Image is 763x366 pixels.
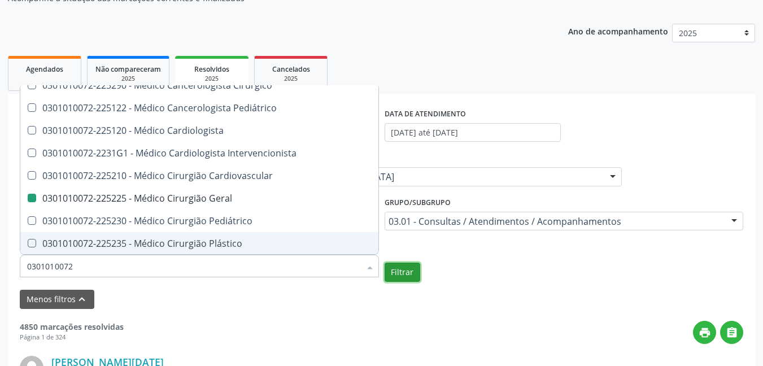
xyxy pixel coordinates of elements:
div: 0301010072-225230 - Médico Cirurgião Pediátrico [27,216,372,225]
div: Página 1 de 324 [20,333,124,342]
input: Selecione um intervalo [385,123,561,142]
i:  [726,326,738,339]
div: 0301010072-225210 - Médico Cirurgião Cardiovascular [27,171,372,180]
span: Agendados [26,64,63,74]
span: Cancelados [272,64,310,74]
button: Filtrar [385,263,420,282]
div: 0301010072-225235 - Médico Cirurgião Plástico [27,239,372,248]
div: 2025 [95,75,161,83]
div: 2025 [183,75,241,83]
label: DATA DE ATENDIMENTO [385,106,466,123]
div: 0301010072-225122 - Médico Cancerologista Pediátrico [27,103,372,112]
button: print [693,321,716,344]
span: Hospital [GEOGRAPHIC_DATA] [267,171,599,182]
span: 03.01 - Consultas / Atendimentos / Acompanhamentos [389,216,721,227]
strong: 4850 marcações resolvidas [20,321,124,332]
i: keyboard_arrow_up [76,293,88,306]
label: Grupo/Subgrupo [385,194,451,212]
div: 0301010072-225290 - Médico Cancerologista Cirurgíco [27,81,372,90]
button: Menos filtroskeyboard_arrow_up [20,290,94,310]
div: 0301010072-225120 - Médico Cardiologista [27,126,372,135]
button:  [720,321,743,344]
span: Não compareceram [95,64,161,74]
i: print [699,326,711,339]
div: 0301010072-225225 - Médico Cirurgião Geral [27,194,372,203]
span: Resolvidos [194,64,229,74]
p: Ano de acompanhamento [568,24,668,38]
input: Selecionar procedimentos [27,255,360,277]
div: 0301010072-2231G1 - Médico Cardiologista Intervencionista [27,149,372,158]
div: 2025 [263,75,319,83]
